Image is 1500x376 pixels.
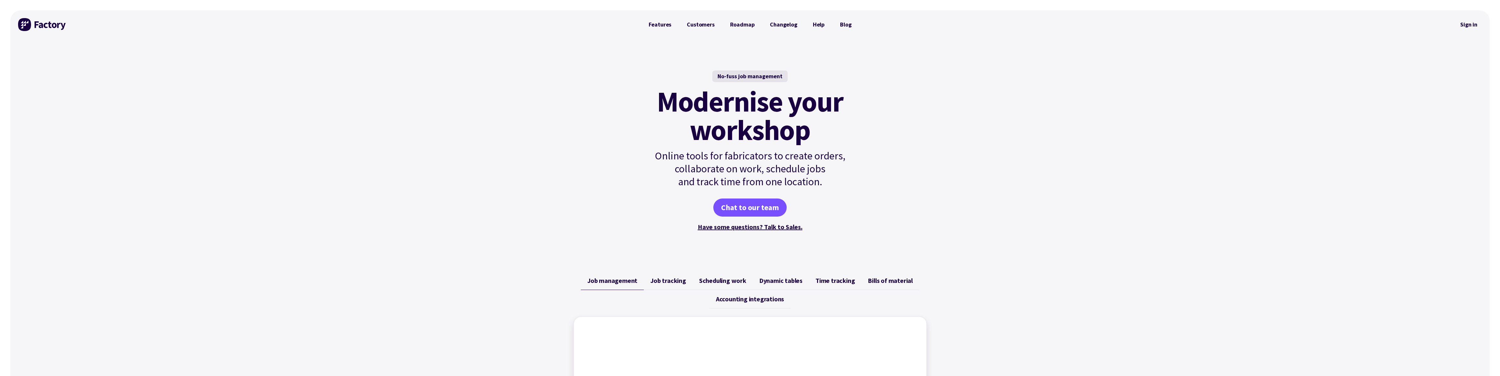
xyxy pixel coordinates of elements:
span: Job tracking [650,277,686,285]
a: Have some questions? Talk to Sales. [698,223,803,231]
span: Accounting integrations [716,295,784,303]
nav: Primary Navigation [641,18,859,31]
nav: Secondary Navigation [1456,17,1482,32]
span: Time tracking [815,277,855,285]
span: Job management [587,277,637,285]
img: Factory [18,18,67,31]
div: No-fuss job management [712,70,788,82]
a: Features [641,18,679,31]
a: Help [805,18,832,31]
a: Roadmap [722,18,762,31]
iframe: Chat Widget [1468,345,1500,376]
p: Online tools for fabricators to create orders, collaborate on work, schedule jobs and track time ... [641,149,859,188]
a: Chat to our team [713,199,787,217]
mark: Modernise your workshop [657,87,843,144]
a: Blog [832,18,859,31]
span: Bills of material [868,277,913,285]
span: Scheduling work [699,277,746,285]
span: Dynamic tables [759,277,803,285]
a: Customers [679,18,722,31]
a: Changelog [762,18,805,31]
a: Sign in [1456,17,1482,32]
